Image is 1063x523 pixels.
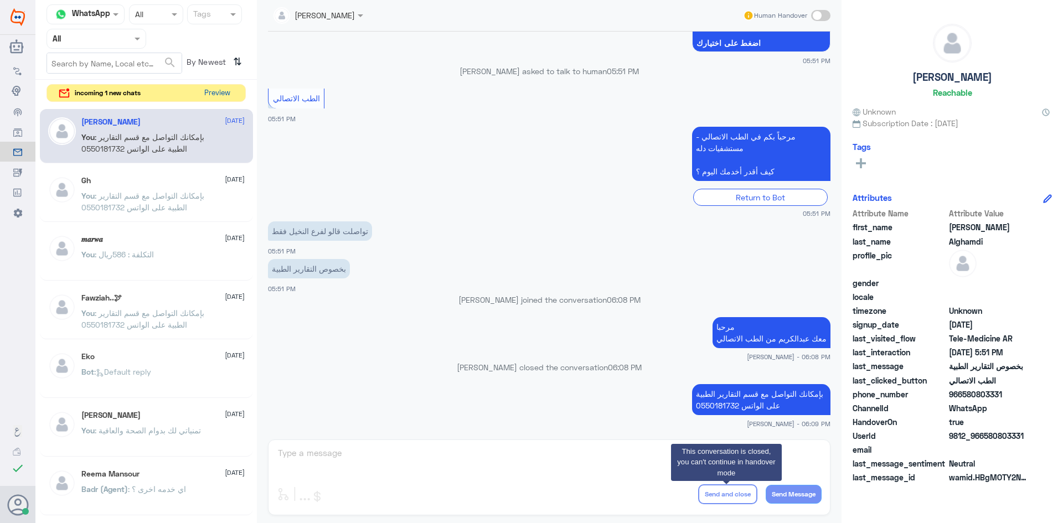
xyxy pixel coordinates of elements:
span: You [81,250,95,259]
img: whatsapp.png [53,6,69,23]
span: : التكلفة : 586ريال [95,250,154,259]
button: Preview [200,85,234,102]
h5: Fawziah..🕊 [81,293,122,303]
span: Attribute Value [949,208,1029,219]
span: last_clicked_button [853,375,947,386]
span: 2025-09-25T14:51:50.538Z [949,346,1029,358]
h5: Eko [81,352,95,361]
span: Badr (Agent) [81,484,128,494]
h5: Mohammed ALRASHED [81,411,141,420]
span: wamid.HBgMOTY2NTgwODAzMzMxFQIAEhgUM0FGOTA4MUVFQjMwOTU0QUI0OUYA [949,472,1029,483]
span: : تمنياتي لك بدوام الصحة والعافية [95,426,201,435]
span: 2 [949,402,1029,414]
span: Subscription Date : [DATE] [853,117,1052,129]
div: Tags [192,8,211,22]
button: Send and close [698,484,757,504]
span: profile_pic [853,250,947,275]
span: [DATE] [225,233,245,243]
span: last_interaction [853,346,947,358]
span: HandoverOn [853,416,947,428]
span: search [163,56,177,69]
span: timezone [853,305,947,317]
span: last_message_id [853,472,947,483]
span: [DATE] [225,174,245,184]
img: defaultAdmin.png [933,24,971,62]
img: defaultAdmin.png [48,176,76,204]
span: [DATE] [225,292,245,302]
span: : بإمكانك التواصل مع قسم التقارير الطبية على الواتس 0550181732 [81,191,204,212]
img: defaultAdmin.png [48,411,76,438]
span: : بإمكانك التواصل مع قسم التقارير الطبية على الواتس 0550181732 [81,132,204,153]
img: defaultAdmin.png [949,250,977,277]
span: 05:51 PM [268,247,296,255]
p: 25/9/2025, 5:51 PM [692,127,830,181]
button: search [163,54,177,72]
p: [PERSON_NAME] closed the conversation [268,361,830,373]
span: 05:51 PM [607,66,639,76]
p: [PERSON_NAME] joined the conversation [268,294,830,305]
span: locale [853,291,947,303]
span: Bot [81,367,94,376]
h6: Attributes [853,193,892,203]
span: 06:08 PM [608,363,642,372]
h5: Reema Mansour [81,469,140,479]
span: Tele-Medicine AR [949,333,1029,344]
span: [DATE] [225,350,245,360]
span: last_visited_flow [853,333,947,344]
span: : بإمكانك التواصل مع قسم التقارير الطبية على الواتس 0550181732 [81,308,204,329]
span: 0 [949,458,1029,469]
img: Widebot Logo [11,8,25,26]
span: Unknown [949,305,1029,317]
span: [DATE] [225,409,245,419]
span: 05:51 PM [803,56,830,65]
p: 25/9/2025, 5:51 PM [268,259,350,278]
span: null [949,291,1029,303]
h5: 𝒎𝒂𝒓𝒘𝒂 [81,235,103,244]
span: signup_date [853,319,947,330]
button: Avatar [7,494,28,515]
span: الطب الاتصالي [273,94,320,103]
span: last_message_sentiment [853,458,947,469]
span: You [81,132,95,142]
h5: Rana Alghamdi [81,117,141,127]
span: 9812_966580803331 [949,430,1029,442]
i: ⇅ [233,53,242,71]
input: Search by Name, Local etc… [47,53,182,73]
span: last_message [853,360,947,372]
span: 05:51 PM [268,115,296,122]
span: [DATE] [225,116,245,126]
span: : Default reply [94,367,151,376]
div: Return to Bot [693,189,828,206]
span: UserId [853,430,947,442]
h5: [PERSON_NAME] [912,71,992,84]
span: اضغط على اختيارك [696,39,826,48]
span: first_name [853,221,947,233]
h5: Gh [81,176,91,185]
span: [DATE] [225,468,245,478]
span: By Newest [182,53,229,75]
span: Rana [949,221,1029,233]
h6: Reachable [933,87,972,97]
img: defaultAdmin.png [48,293,76,321]
p: [PERSON_NAME] asked to talk to human [268,65,830,77]
span: null [949,444,1029,455]
span: Unknown [853,106,896,117]
span: You [81,191,95,200]
span: : اي خدمه اخرى ؟ [128,484,186,494]
span: You [81,426,95,435]
span: Alghamdi [949,236,1029,247]
span: 05:51 PM [268,285,296,292]
span: [PERSON_NAME] - 06:09 PM [747,419,830,428]
span: الطب الاتصالي [949,375,1029,386]
button: Send Message [766,485,822,504]
span: null [949,277,1029,289]
span: You [81,308,95,318]
h6: Tags [853,142,871,152]
span: ChannelId [853,402,947,414]
span: 2025-09-25T13:56:07.727Z [949,319,1029,330]
span: email [853,444,947,455]
span: 966580803331 [949,389,1029,400]
p: 25/9/2025, 6:09 PM [692,384,830,415]
span: phone_number [853,389,947,400]
span: [PERSON_NAME] - 06:08 PM [747,352,830,361]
